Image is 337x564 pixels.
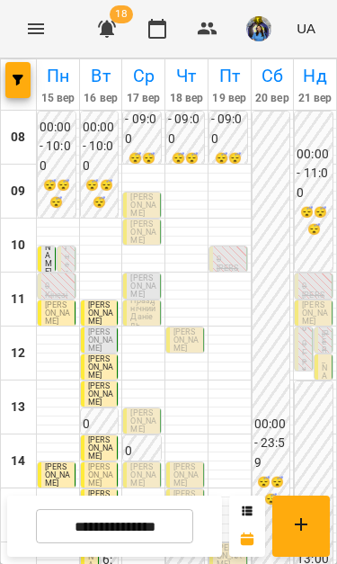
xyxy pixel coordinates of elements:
[211,91,245,149] h6: 00:00 - 09:00
[254,90,291,107] h6: 20 вер
[297,62,333,90] h6: Нд
[173,327,199,353] span: [PERSON_NAME]
[130,408,155,434] span: [PERSON_NAME]
[11,128,25,148] h6: 08
[83,177,117,211] h6: 😴😴😴
[168,91,202,149] h6: 00:00 - 09:00
[125,62,162,90] h6: Ср
[130,462,155,488] span: [PERSON_NAME]
[297,145,331,203] h6: 00:00 - 11:00
[40,62,76,90] h6: Пн
[88,354,113,380] span: [PERSON_NAME]
[168,150,202,184] h6: 😴😴😴
[246,16,271,41] img: d1dec607e7f372b62d1bb04098aa4c64.jpeg
[289,12,323,45] button: UA
[130,219,155,245] span: [PERSON_NAME]
[125,90,162,107] h6: 17 вер
[302,300,327,326] span: [PERSON_NAME]
[217,264,243,289] p: [PERSON_NAME]
[211,90,248,107] h6: 19 вер
[40,118,74,176] h6: 00:00 - 10:00
[88,381,113,407] span: [PERSON_NAME]
[45,462,70,488] span: [PERSON_NAME]
[211,62,248,90] h6: Пт
[45,282,71,291] p: 0
[11,290,25,309] h6: 11
[11,398,25,417] h6: 13
[130,296,155,329] span: Празднічний Даніель
[322,330,329,419] p: [PERSON_NAME]
[254,62,291,90] h6: Сб
[297,204,331,238] h6: 😴😴😴
[130,273,155,299] span: [PERSON_NAME]
[40,177,74,211] h6: 😴😴😴
[88,435,113,461] span: [PERSON_NAME]
[11,182,25,201] h6: 09
[83,62,120,90] h6: Вт
[302,349,308,414] p: Група ЛФК
[83,90,120,107] h6: 16 вер
[11,452,25,471] h6: 14
[125,91,159,149] h6: 00:00 - 09:00
[11,236,25,255] h6: 10
[125,150,159,184] h6: 😴😴😴
[110,5,133,23] span: 18
[88,300,113,326] span: [PERSON_NAME]
[302,340,308,348] p: 0
[130,192,155,218] span: [PERSON_NAME]
[211,150,245,184] h6: 😴😴😴
[302,291,328,316] p: [PERSON_NAME]
[173,462,199,488] span: [PERSON_NAME]
[297,90,333,107] h6: 21 вер
[45,300,70,326] span: [PERSON_NAME]
[40,90,76,107] h6: 15 вер
[254,474,288,508] h6: 😴😴😴
[302,282,328,291] p: 0
[88,327,113,353] span: [PERSON_NAME]
[254,415,288,473] h6: 00:00 - 23:59
[168,90,205,107] h6: 18 вер
[88,462,113,488] span: [PERSON_NAME]
[11,344,25,363] h6: 12
[14,7,58,50] button: Menu
[168,62,205,90] h6: Чт
[297,19,315,38] span: UA
[83,118,117,176] h6: 00:00 - 10:00
[45,291,71,316] p: Кінезіотерапія
[217,255,243,264] p: 0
